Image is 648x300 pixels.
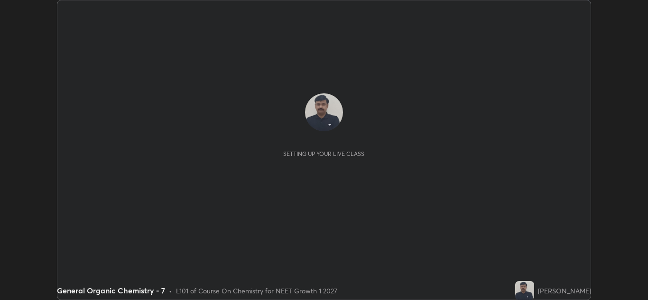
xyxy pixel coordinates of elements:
[305,93,343,131] img: cebc6562cc024a508bd45016ab6f3ab8.jpg
[176,286,337,296] div: L101 of Course On Chemistry for NEET Growth 1 2027
[283,150,364,157] div: Setting up your live class
[515,281,534,300] img: cebc6562cc024a508bd45016ab6f3ab8.jpg
[538,286,591,296] div: [PERSON_NAME]
[169,286,172,296] div: •
[57,285,165,296] div: General Organic Chemistry - 7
